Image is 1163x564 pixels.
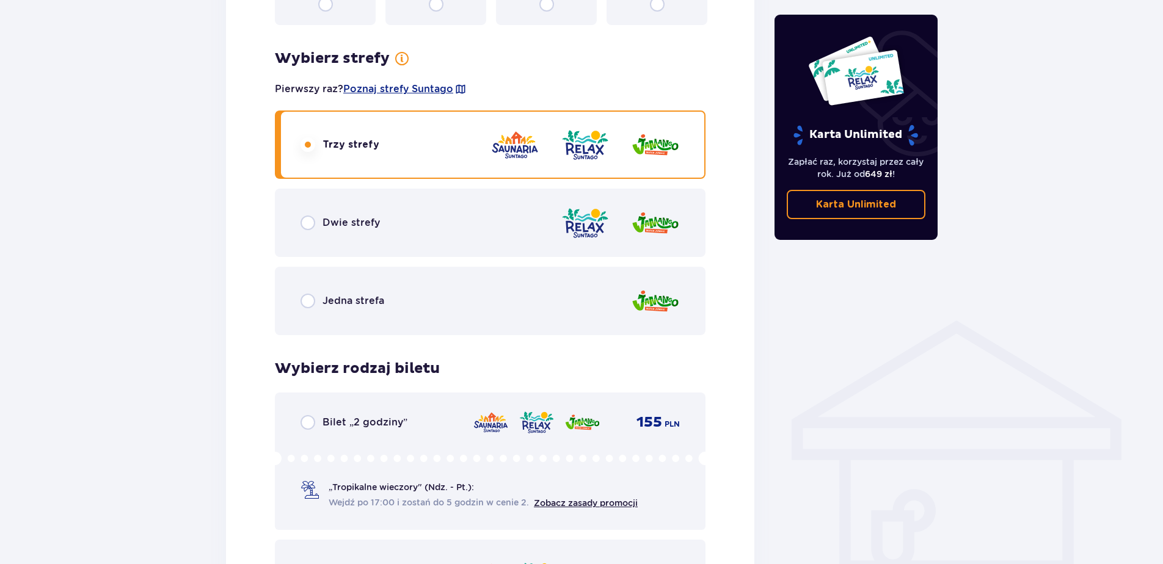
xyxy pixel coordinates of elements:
p: Bilet „2 godziny” [323,416,407,429]
p: Wybierz rodzaj biletu [275,360,440,378]
img: zone logo [519,410,555,435]
img: zone logo [473,410,509,435]
p: Zapłać raz, korzystaj przez cały rok. Już od ! [787,156,926,180]
span: 649 zł [865,169,892,179]
img: zone logo [561,128,610,162]
img: zone logo [631,206,680,240]
img: zone logo [631,284,680,319]
a: Zobacz zasady promocji [534,498,638,508]
p: PLN [665,419,680,430]
p: Jedna strefa [323,294,384,308]
p: Dwie strefy [323,216,380,230]
img: zone logo [564,410,600,435]
p: Karta Unlimited [792,125,919,146]
p: Wybierz strefy [275,49,390,68]
img: zone logo [490,128,539,162]
img: zone logo [631,128,680,162]
p: Trzy strefy [323,138,379,151]
p: „Tropikalne wieczory" (Ndz. - Pt.): [329,481,474,493]
a: Karta Unlimited [787,190,926,219]
a: Poznaj strefy Suntago [343,82,453,96]
p: Pierwszy raz? [275,82,467,96]
img: zone logo [561,206,610,240]
span: Wejdź po 17:00 i zostań do 5 godzin w cenie 2. [329,496,529,508]
p: Karta Unlimited [816,198,896,211]
p: 155 [636,413,662,432]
